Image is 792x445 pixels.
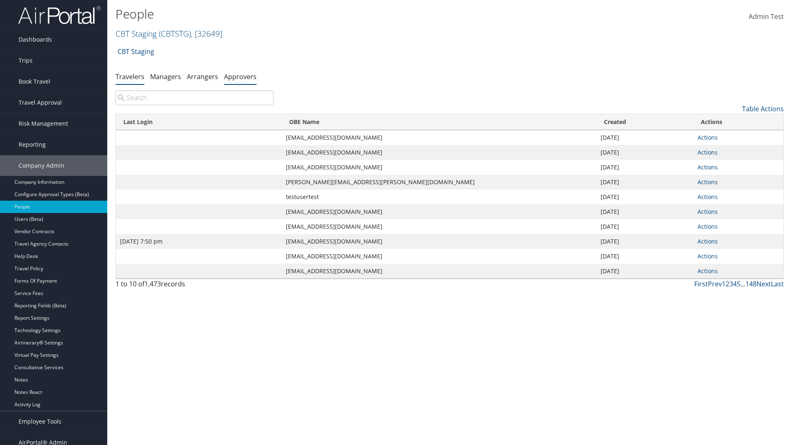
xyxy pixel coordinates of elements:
td: [EMAIL_ADDRESS][DOMAIN_NAME] [282,130,596,145]
a: 148 [745,279,757,288]
td: [EMAIL_ADDRESS][DOMAIN_NAME] [282,249,596,264]
a: Actions [698,208,718,215]
a: Arrangers [187,72,218,81]
a: Next [757,279,771,288]
a: Table Actions [742,104,784,113]
span: Book Travel [19,71,50,92]
td: [DATE] [596,190,693,204]
td: [DATE] [596,145,693,160]
a: 3 [729,279,733,288]
a: Actions [698,133,718,141]
span: Reporting [19,134,46,155]
a: 4 [733,279,737,288]
a: Actions [698,148,718,156]
a: Actions [698,193,718,201]
th: Created: activate to sort column ascending [596,114,693,130]
a: Actions [698,222,718,230]
td: [DATE] [596,219,693,234]
a: Last [771,279,784,288]
th: Actions [693,114,783,130]
td: [DATE] [596,130,693,145]
div: 1 to 10 of records [115,279,273,293]
td: [DATE] [596,234,693,249]
td: [EMAIL_ADDRESS][DOMAIN_NAME] [282,219,596,234]
a: Actions [698,267,718,275]
td: [DATE] [596,264,693,279]
span: Admin Test [749,12,784,21]
a: Admin Test [749,4,784,30]
span: Trips [19,50,33,71]
a: Actions [698,252,718,260]
th: Last Login: activate to sort column ascending [116,114,282,130]
td: [DATE] [596,175,693,190]
img: airportal-logo.png [18,5,101,25]
td: testusertest [282,190,596,204]
td: [DATE] [596,204,693,219]
a: CBT Staging [115,28,222,39]
td: [DATE] [596,249,693,264]
a: 5 [737,279,740,288]
td: [EMAIL_ADDRESS][DOMAIN_NAME] [282,264,596,279]
span: ( CBTSTG ) [159,28,191,39]
span: Company Admin [19,155,64,176]
input: Search [115,90,273,105]
a: Actions [698,163,718,171]
a: Prev [708,279,722,288]
td: [EMAIL_ADDRESS][DOMAIN_NAME] [282,145,596,160]
a: 1 [722,279,726,288]
span: Risk Management [19,113,68,134]
a: Actions [698,237,718,245]
span: Dashboards [19,29,52,50]
span: … [740,279,745,288]
a: CBT Staging [118,43,154,60]
span: 1,473 [144,279,161,288]
td: [DATE] [596,160,693,175]
td: [EMAIL_ADDRESS][DOMAIN_NAME] [282,204,596,219]
td: [PERSON_NAME][EMAIL_ADDRESS][PERSON_NAME][DOMAIN_NAME] [282,175,596,190]
h1: People [115,5,561,23]
span: , [ 32649 ] [191,28,222,39]
a: 2 [726,279,729,288]
td: [EMAIL_ADDRESS][DOMAIN_NAME] [282,234,596,249]
a: Travelers [115,72,144,81]
a: Managers [150,72,181,81]
a: Approvers [224,72,257,81]
span: Travel Approval [19,92,62,113]
span: Employee Tools [19,411,61,432]
a: First [694,279,708,288]
td: [DATE] 7:50 pm [116,234,282,249]
th: OBE Name: activate to sort column ascending [282,114,596,130]
td: [EMAIL_ADDRESS][DOMAIN_NAME] [282,160,596,175]
a: Actions [698,178,718,186]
